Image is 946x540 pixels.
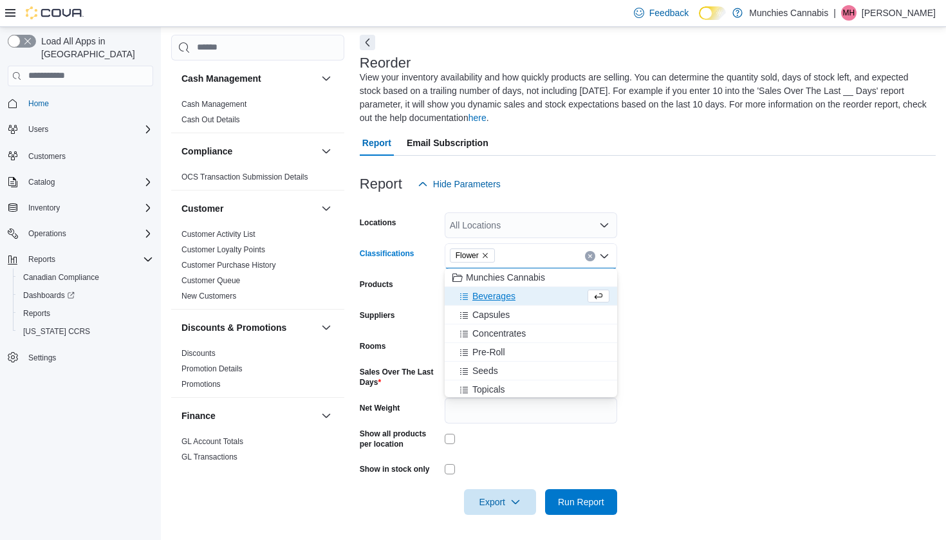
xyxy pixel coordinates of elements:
h3: Reorder [360,55,411,71]
span: Flower [456,249,479,262]
a: Dashboards [18,288,80,303]
button: Discounts & Promotions [181,321,316,334]
button: Finance [181,409,316,422]
span: Load All Apps in [GEOGRAPHIC_DATA] [36,35,153,61]
button: Customers [3,146,158,165]
button: Finance [319,408,334,424]
button: Settings [3,348,158,367]
label: Net Weight [360,403,400,413]
button: Munchies Cannabis [445,268,617,287]
h3: Report [360,176,402,192]
a: here [468,113,487,123]
h3: Customer [181,202,223,215]
span: Users [28,124,48,135]
span: Beverages [472,290,515,303]
label: Show in stock only [360,464,430,474]
span: Operations [28,228,66,239]
span: Dashboards [18,288,153,303]
div: Discounts & Promotions [171,346,344,397]
div: Finance [171,434,344,470]
button: Compliance [319,144,334,159]
span: Customers [28,151,66,162]
span: Export [472,489,528,515]
span: [US_STATE] CCRS [23,326,90,337]
button: Open list of options [599,220,609,230]
p: [PERSON_NAME] [862,5,936,21]
span: Hide Parameters [433,178,501,191]
a: GL Account Totals [181,437,243,446]
button: Operations [3,225,158,243]
span: Users [23,122,153,137]
span: Seeds [472,364,498,377]
span: Settings [28,353,56,363]
button: Clear input [585,251,595,261]
a: Discounts [181,349,216,358]
a: OCS Transaction Submission Details [181,172,308,182]
label: Show all products per location [360,429,440,449]
button: Customer [181,202,316,215]
label: Classifications [360,248,414,259]
div: Matteo Hanna [841,5,857,21]
span: Feedback [649,6,689,19]
a: Cash Management [181,100,246,109]
label: Suppliers [360,310,395,321]
button: Customer [319,201,334,216]
div: Compliance [171,169,344,190]
a: Settings [23,350,61,366]
button: Capsules [445,306,617,324]
button: Catalog [3,173,158,191]
a: [US_STATE] CCRS [18,324,95,339]
button: [US_STATE] CCRS [13,322,158,340]
label: Rooms [360,341,386,351]
a: Canadian Compliance [18,270,104,285]
button: Pre-Roll [445,343,617,362]
span: Canadian Compliance [23,272,99,283]
button: Inventory [3,199,158,217]
h3: Cash Management [181,72,261,85]
span: Run Report [558,496,604,508]
button: Beverages [445,287,617,306]
label: Sales Over The Last Days [360,367,440,387]
a: Customer Purchase History [181,261,276,270]
a: Dashboards [13,286,158,304]
button: Catalog [23,174,60,190]
button: Seeds [445,362,617,380]
span: Munchies Cannabis [466,271,545,284]
button: Cash Management [319,71,334,86]
a: New Customers [181,292,236,301]
button: Inventory [23,200,65,216]
p: Munchies Cannabis [749,5,828,21]
span: Operations [23,226,153,241]
a: Customer Queue [181,276,240,285]
button: Topicals [445,380,617,399]
span: Home [28,98,49,109]
img: Cova [26,6,84,19]
div: Customer [171,227,344,309]
span: Reports [23,252,153,267]
h3: Discounts & Promotions [181,321,286,334]
span: Catalog [28,177,55,187]
button: Close list of options [599,251,609,261]
button: Users [3,120,158,138]
button: Export [464,489,536,515]
span: Customers [23,147,153,163]
label: Locations [360,218,396,228]
button: Hide Parameters [413,171,506,197]
span: Dark Mode [699,20,700,21]
span: Dashboards [23,290,75,301]
span: Home [23,95,153,111]
a: Promotions [181,380,221,389]
button: Next [360,35,375,50]
span: MH [843,5,855,21]
span: Flower [450,248,495,263]
span: Inventory [23,200,153,216]
button: Run Report [545,489,617,515]
span: Pre-Roll [472,346,505,358]
button: Reports [3,250,158,268]
h3: Finance [181,409,216,422]
span: Capsules [472,308,510,321]
nav: Complex example [8,89,153,400]
a: GL Transactions [181,452,237,461]
span: Reports [23,308,50,319]
a: Home [23,96,54,111]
